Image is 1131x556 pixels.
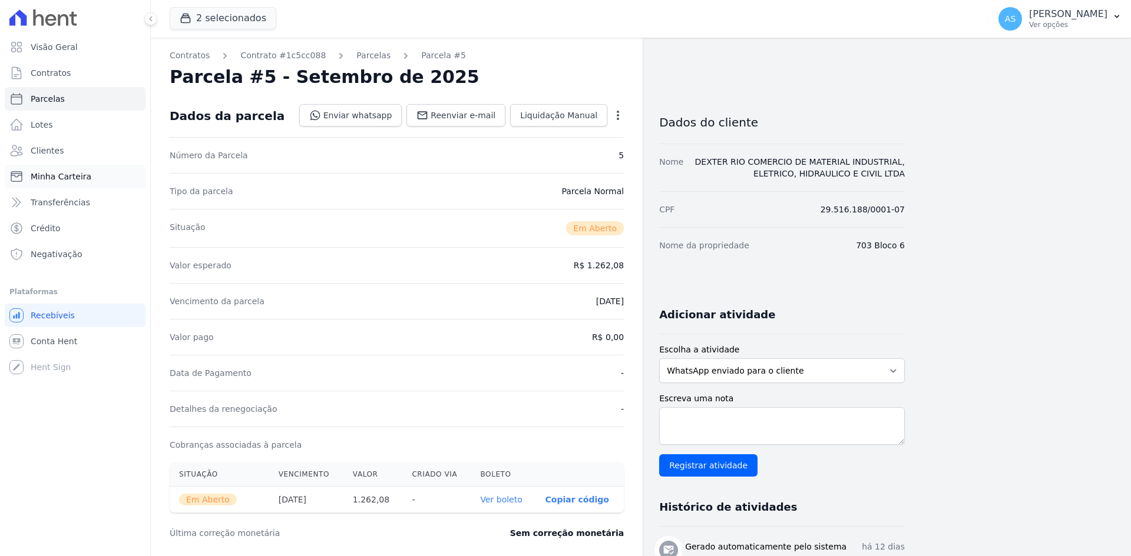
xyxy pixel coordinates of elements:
[5,35,145,59] a: Visão Geral
[170,439,302,451] dt: Cobranças associadas à parcela
[406,104,505,126] a: Reenviar e-mail
[170,109,285,123] div: Dados da parcela
[269,487,343,513] th: [DATE]
[170,462,269,487] th: Situação
[421,49,466,62] a: Parcela #5
[31,171,91,182] span: Minha Carteira
[659,115,905,129] h3: Dados do cliente
[31,119,53,131] span: Lotes
[856,239,905,251] dd: 703 Bloco 6
[31,197,90,208] span: Transferências
[343,487,403,513] th: 1.262,08
[170,49,210,62] a: Contratos
[5,191,145,214] a: Transferências
[402,462,471,487] th: Criado via
[170,7,276,29] button: 2 selecionados
[471,462,535,487] th: Boleto
[170,527,438,539] dt: Última correção monetária
[695,157,905,178] a: DEXTER RIO COMERCIO DE MATERIAL INDUSTRIAL, ELETRICO, HIDRAULICO E CIVIL LTDA
[5,304,145,327] a: Recebíveis
[561,185,624,197] dd: Parcela Normal
[510,104,607,126] a: Liquidação Manual
[170,221,206,235] dt: Situação
[170,331,214,343] dt: Valor pago
[621,403,624,415] dd: -
[269,462,343,487] th: Vencimento
[566,221,624,235] span: Em Aberto
[356,49,391,62] a: Parcelas
[1005,15,1016,23] span: AS
[1029,20,1107,29] p: Ver opções
[5,242,145,266] a: Negativação
[659,500,797,514] h3: Histórico de atividades
[659,392,905,405] label: Escreva uma nota
[619,149,624,161] dd: 5
[170,367,252,379] dt: Data de Pagamento
[299,104,402,126] a: Enviar whatsapp
[402,487,471,513] th: -
[170,295,264,307] dt: Vencimento da parcela
[685,541,846,553] h3: Gerado automaticamente pelo sistema
[5,87,145,111] a: Parcelas
[170,185,233,197] dt: Tipo da parcela
[621,367,624,379] dd: -
[659,454,758,477] input: Registrar atividade
[821,204,905,215] dd: 29.516.188/0001-07
[31,41,78,53] span: Visão Geral
[179,494,237,505] span: Em Aberto
[596,295,624,307] dd: [DATE]
[31,93,65,105] span: Parcelas
[5,61,145,85] a: Contratos
[5,113,145,136] a: Lotes
[170,149,248,161] dt: Número da Parcela
[343,462,403,487] th: Valor
[5,139,145,162] a: Clientes
[9,285,141,299] div: Plataformas
[31,67,71,79] span: Contratos
[31,335,77,347] span: Conta Hent
[659,344,905,356] label: Escolha a atividade
[31,145,64,157] span: Clientes
[520,109,597,121] span: Liquidação Manual
[480,495,522,504] a: Ver boleto
[545,495,609,504] button: Copiar código
[31,248,82,260] span: Negativação
[31,222,61,234] span: Crédito
[5,329,145,353] a: Conta Hent
[240,49,326,62] a: Contrato #1c5cc088
[170,259,232,271] dt: Valor esperado
[5,217,145,240] a: Crédito
[170,66,479,88] h2: Parcela #5 - Setembro de 2025
[1029,8,1107,20] p: [PERSON_NAME]
[170,403,277,415] dt: Detalhes da renegociação
[862,541,905,553] p: há 12 dias
[431,109,495,121] span: Reenviar e-mail
[659,156,683,179] dt: Nome
[989,2,1131,35] button: AS [PERSON_NAME] Ver opções
[5,165,145,188] a: Minha Carteira
[659,239,749,251] dt: Nome da propriedade
[592,331,624,343] dd: R$ 0,00
[659,204,674,215] dt: CPF
[574,259,624,271] dd: R$ 1.262,08
[170,49,624,62] nav: Breadcrumb
[659,308,775,322] h3: Adicionar atividade
[510,527,624,539] dd: Sem correção monetária
[31,309,75,321] span: Recebíveis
